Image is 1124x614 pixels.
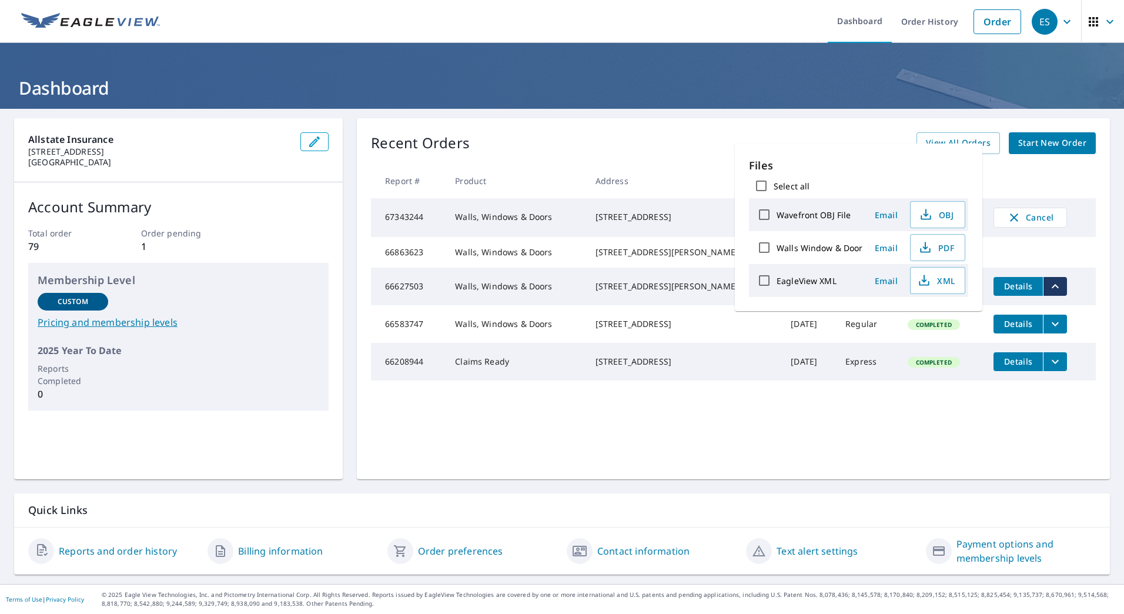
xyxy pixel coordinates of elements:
button: detailsBtn-66208944 [993,352,1043,371]
th: Product [446,163,586,198]
button: Cancel [993,208,1067,228]
p: [GEOGRAPHIC_DATA] [28,157,291,168]
label: Wavefront OBJ File [777,209,851,221]
a: View All Orders [916,132,1000,154]
button: filesDropdownBtn-66627503 [1043,277,1067,296]
a: Payment options and membership levels [956,537,1096,565]
button: filesDropdownBtn-66208944 [1043,352,1067,371]
div: [STREET_ADDRESS][PERSON_NAME] [596,281,772,292]
a: Billing information [238,544,323,558]
p: Custom [58,296,88,307]
a: Start New Order [1009,132,1096,154]
p: Total order [28,227,103,239]
td: Walls, Windows & Doors [446,237,586,268]
a: Order preferences [418,544,503,558]
label: Select all [774,181,809,192]
button: OBJ [910,201,965,228]
td: Walls, Windows & Doors [446,305,586,343]
div: [STREET_ADDRESS][PERSON_NAME] [596,246,772,258]
td: Walls, Windows & Doors [446,268,586,305]
h1: Dashboard [14,76,1110,100]
a: Terms of Use [6,595,42,603]
td: 67343244 [371,198,446,237]
p: 1 [141,239,216,253]
td: Walls, Windows & Doors [446,198,586,237]
a: Pricing and membership levels [38,315,319,329]
button: Email [868,206,905,224]
span: OBJ [918,208,955,222]
button: detailsBtn-66583747 [993,315,1043,333]
span: PDF [918,241,955,255]
p: Reports Completed [38,362,108,387]
button: detailsBtn-66627503 [993,277,1043,296]
span: Details [1001,281,1036,292]
div: [STREET_ADDRESS] [596,211,772,223]
p: | [6,596,84,603]
p: Account Summary [28,196,329,218]
span: XML [918,273,955,288]
a: Reports and order history [59,544,177,558]
button: PDF [910,234,965,261]
div: [STREET_ADDRESS] [596,356,772,368]
span: Completed [909,358,959,366]
span: Email [872,275,901,286]
span: View All Orders [926,136,991,151]
p: Allstate Insurance [28,132,291,146]
button: Email [868,272,905,290]
button: XML [910,267,965,294]
p: 2025 Year To Date [38,343,319,358]
td: [DATE] [781,305,836,343]
td: 66863623 [371,237,446,268]
td: [DATE] [781,343,836,381]
p: Order pending [141,227,216,239]
p: Quick Links [28,503,1096,518]
span: Email [872,242,901,253]
td: 66627503 [371,268,446,305]
p: Files [749,158,968,173]
td: Claims Ready [446,343,586,381]
label: EagleView XML [777,275,837,286]
p: Membership Level [38,272,319,288]
span: Completed [909,321,959,329]
th: Report # [371,163,446,198]
td: 66583747 [371,305,446,343]
button: Email [868,239,905,257]
span: Details [1001,356,1036,367]
td: 66208944 [371,343,446,381]
span: Cancel [1006,211,1055,225]
a: Text alert settings [777,544,858,558]
p: © 2025 Eagle View Technologies, Inc. and Pictometry International Corp. All Rights Reserved. Repo... [102,590,1118,608]
td: Express [836,343,898,381]
p: [STREET_ADDRESS] [28,146,291,157]
p: 0 [38,387,108,401]
p: Recent Orders [371,132,470,154]
span: Details [1001,318,1036,329]
label: Walls Window & Door [777,242,863,253]
a: Contact information [597,544,690,558]
button: filesDropdownBtn-66583747 [1043,315,1067,333]
div: ES [1032,9,1058,35]
div: [STREET_ADDRESS] [596,318,772,330]
a: Privacy Policy [46,595,84,603]
p: 79 [28,239,103,253]
th: Address [586,163,782,198]
span: Start New Order [1018,136,1086,151]
img: EV Logo [21,13,160,31]
a: Order [974,9,1021,34]
span: Email [872,209,901,221]
td: Regular [836,305,898,343]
